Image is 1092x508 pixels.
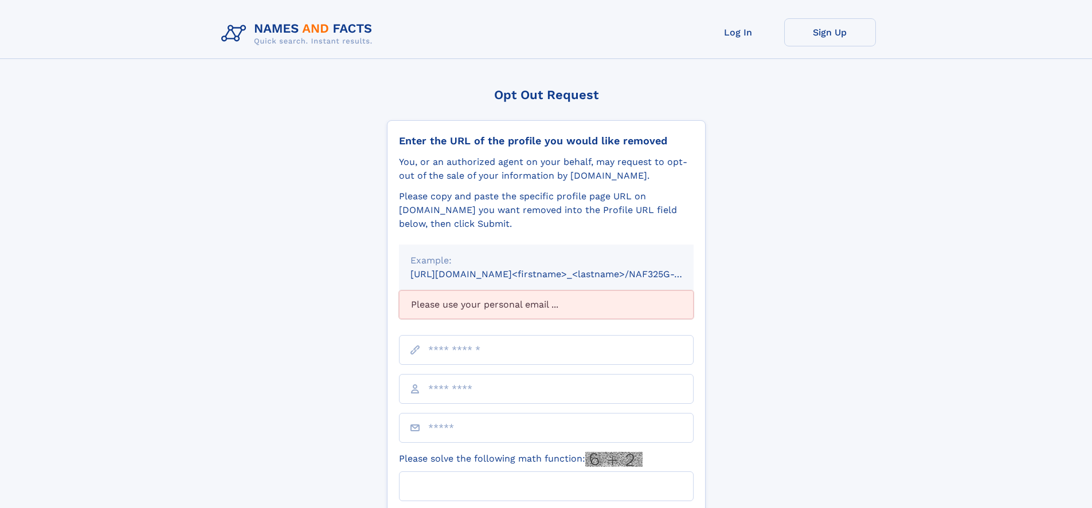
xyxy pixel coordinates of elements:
div: You, or an authorized agent on your behalf, may request to opt-out of the sale of your informatio... [399,155,694,183]
div: Please copy and paste the specific profile page URL on [DOMAIN_NAME] you want removed into the Pr... [399,190,694,231]
small: [URL][DOMAIN_NAME]<firstname>_<lastname>/NAF325G-xxxxxxxx [410,269,715,279]
a: Log In [692,18,784,46]
img: Logo Names and Facts [217,18,382,49]
label: Please solve the following math function: [399,452,643,467]
a: Sign Up [784,18,876,46]
div: Please use your personal email ... [399,290,694,319]
div: Enter the URL of the profile you would like removed [399,135,694,147]
div: Opt Out Request [387,88,706,102]
div: Example: [410,254,682,267]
